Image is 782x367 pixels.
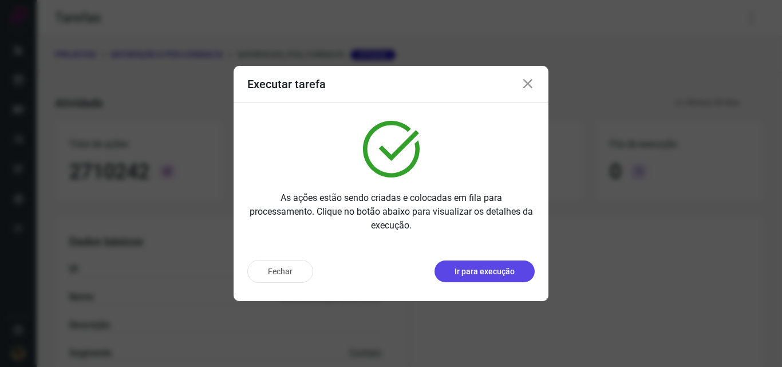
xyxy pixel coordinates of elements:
[435,261,535,282] button: Ir para execução
[455,266,515,278] p: Ir para execução
[247,260,313,283] button: Fechar
[247,191,535,232] p: As ações estão sendo criadas e colocadas em fila para processamento. Clique no botão abaixo para ...
[363,121,420,177] img: verified.svg
[247,77,326,91] h3: Executar tarefa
